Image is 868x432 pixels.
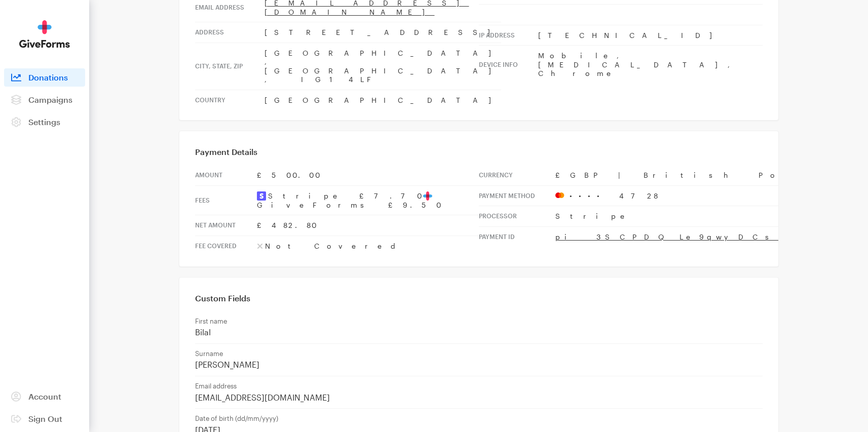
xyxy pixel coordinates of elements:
[479,226,555,247] th: Payment Id
[387,255,487,263] td: Your gift receipt is attached
[195,165,257,185] th: Amount
[265,43,501,90] td: [GEOGRAPHIC_DATA] , [GEOGRAPHIC_DATA] , IG1 4LF
[257,235,479,256] td: Not Covered
[195,22,265,43] th: Address
[28,72,68,82] span: Donations
[195,90,265,110] th: Country
[4,68,85,87] a: Donations
[423,191,432,201] img: favicon-aeed1a25926f1876c519c09abb28a859d2c37b09480cd79f99d23ee3a2171d47.svg
[310,166,559,222] p: You have registered to travel with Medics Across Continents for travelling to [GEOGRAPHIC_DATA] t...
[195,414,763,423] p: Date of birth (dd/mm/yyyy)
[195,43,265,90] th: City, state, zip
[4,91,85,109] a: Campaigns
[538,25,763,46] td: [TECHNICAL_ID]
[19,20,70,48] img: GiveForms
[195,215,257,236] th: Net Amount
[479,46,538,84] th: Device info
[479,165,555,185] th: Currency
[408,327,460,333] a: [DOMAIN_NAME]
[4,113,85,131] a: Settings
[265,22,501,43] td: [STREET_ADDRESS]
[195,392,763,403] p: [EMAIL_ADDRESS][DOMAIN_NAME]
[392,362,476,369] a: Powered byGiveForms
[195,349,763,358] p: Surname
[283,133,586,166] td: We will in touch shortly!
[195,360,763,370] p: [PERSON_NAME]
[4,387,85,406] a: Account
[265,90,501,110] td: [GEOGRAPHIC_DATA]
[28,414,62,423] span: Sign Out
[257,191,266,201] img: stripe2-5d9aec7fb46365e6c7974577a8dae7ee9b23322d394d28ba5d52000e5e5e0903.svg
[4,410,85,428] a: Sign Out
[299,296,569,333] span: Medics Across Continents [PERSON_NAME][GEOGRAPHIC_DATA]- Office 2 & 3, [STREET_ADDRESS][PERSON_NA...
[195,147,763,157] h3: Payment Details
[195,293,763,303] h3: Custom Fields
[479,185,555,206] th: Payment Method
[479,25,538,46] th: IP address
[195,235,257,256] th: Fee Covered
[28,95,72,104] span: Campaigns
[479,206,555,227] th: Processor
[257,215,479,236] td: £482.80
[195,382,763,390] p: Email address
[195,185,257,215] th: Fees
[195,317,763,326] p: First name
[257,165,479,185] td: £500.00
[28,391,61,401] span: Account
[195,327,763,338] p: Bilal
[257,185,479,215] td: Stripe £7.70 GiveForms £9.50
[538,46,763,84] td: Mobile, [MEDICAL_DATA], Chrome
[28,117,60,127] span: Settings
[409,47,460,98] img: MAC_LOGO.png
